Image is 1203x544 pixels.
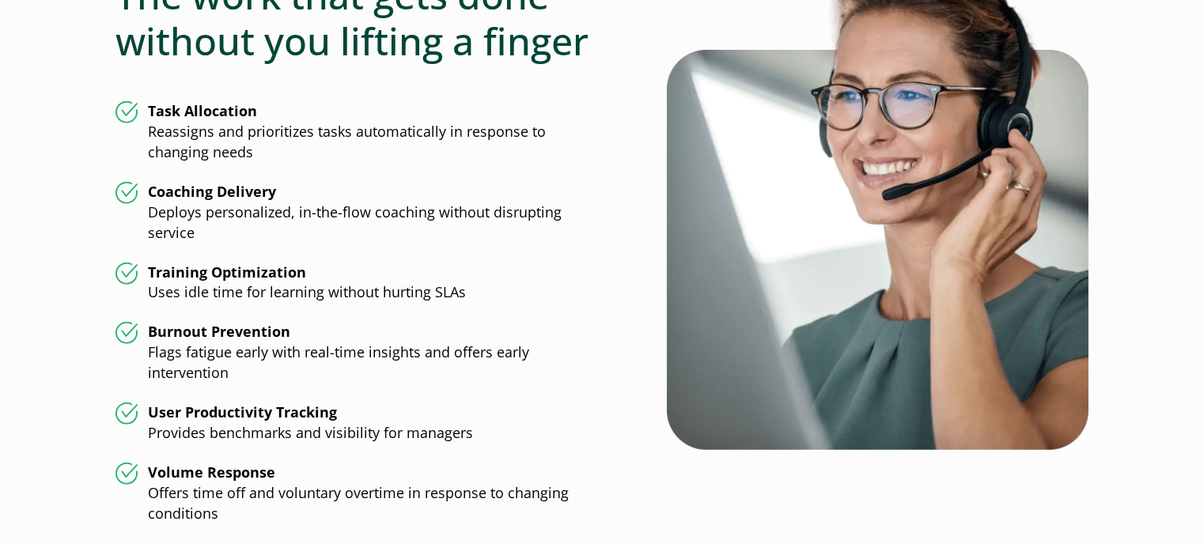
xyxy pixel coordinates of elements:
strong: User Productivity Tracking [148,402,337,421]
li: Uses idle time for learning without hurting SLAs [115,263,602,304]
strong: Burnout Prevention [148,322,290,341]
li: Flags fatigue early with real-time insights and offers early intervention [115,322,602,383]
strong: Task Allocation [148,101,257,120]
li: Reassigns and prioritizes tasks automatically in response to changing needs [115,101,602,163]
strong: Volume Response [148,463,275,482]
strong: Training Optimization [148,263,306,281]
li: Offers time off and voluntary overtime in response to changing conditions [115,463,602,524]
li: Deploys personalized, in-the-flow coaching without disrupting service [115,182,602,244]
li: Provides benchmarks and visibility for managers [115,402,602,444]
strong: Coaching Delivery [148,182,276,201]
